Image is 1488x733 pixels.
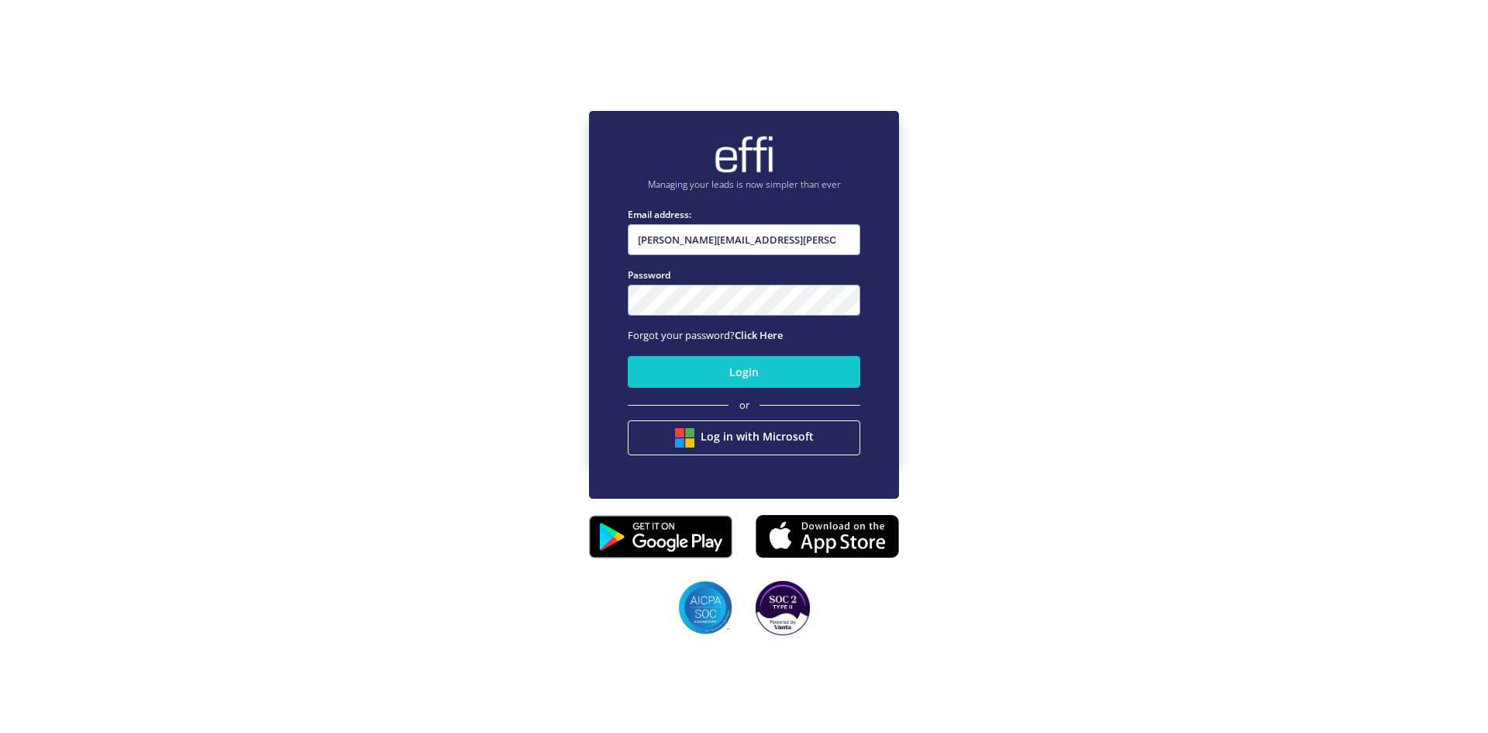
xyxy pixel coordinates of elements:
[756,581,810,635] img: SOC2 badges
[628,356,860,388] button: Login
[628,178,860,192] p: Managing your leads is now simpler than ever
[628,328,783,342] span: Forgot your password?
[589,505,732,569] img: playstore.0fabf2e.png
[675,428,694,448] img: btn google
[628,224,860,255] input: Enter email
[678,581,732,635] img: SOC2 badges
[628,207,860,222] label: Email address:
[628,420,860,455] button: Log in with Microsoft
[628,268,860,282] label: Password
[739,398,749,413] span: or
[756,510,899,562] img: appstore.8725fd3.png
[735,328,783,342] a: Click Here
[713,135,775,174] img: brand-logo.ec75409.png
